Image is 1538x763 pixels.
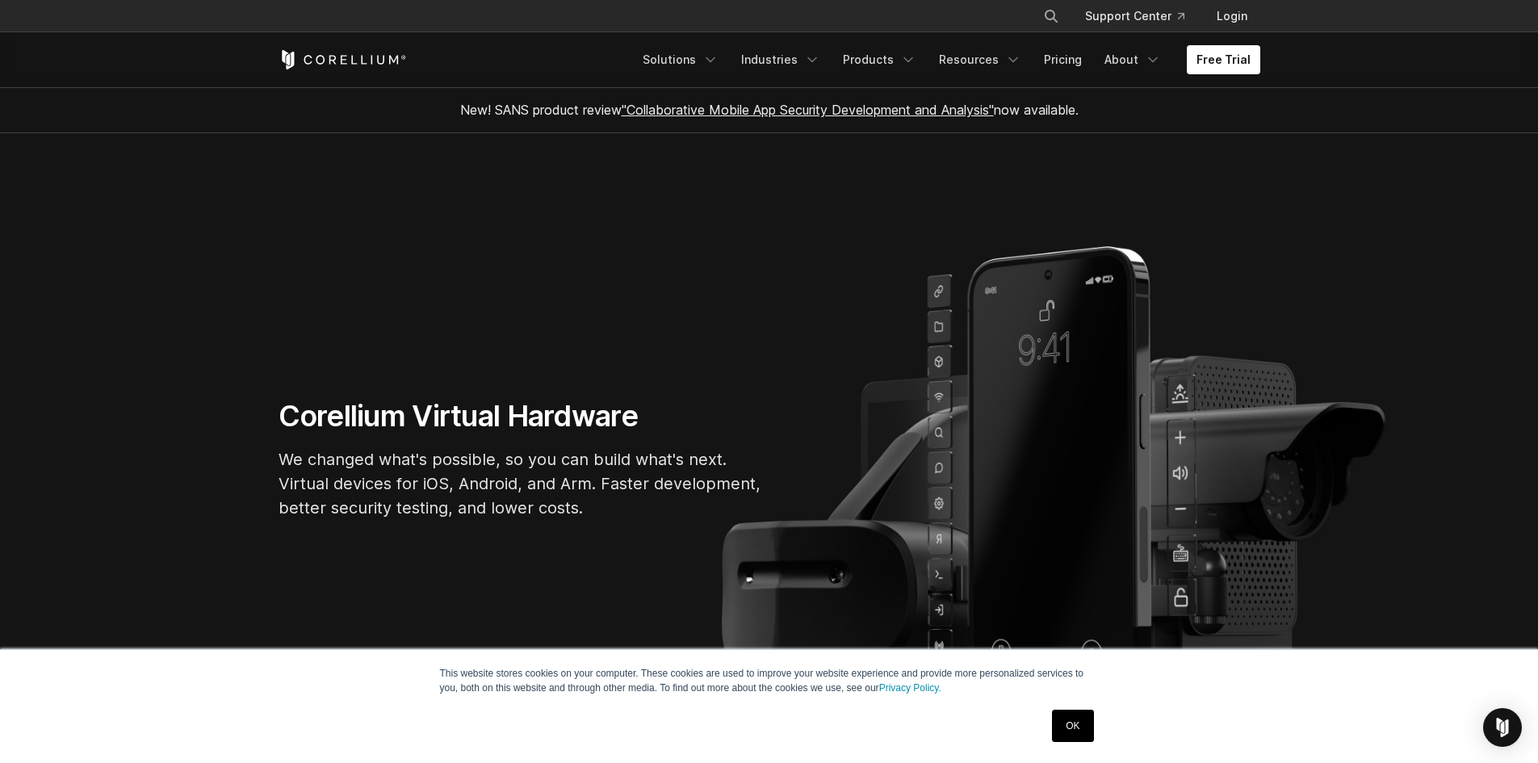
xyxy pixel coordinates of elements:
[622,102,994,118] a: "Collaborative Mobile App Security Development and Analysis"
[279,50,407,69] a: Corellium Home
[1095,45,1171,74] a: About
[1204,2,1260,31] a: Login
[1072,2,1197,31] a: Support Center
[1052,710,1093,742] a: OK
[440,666,1099,695] p: This website stores cookies on your computer. These cookies are used to improve your website expe...
[460,102,1079,118] span: New! SANS product review now available.
[731,45,830,74] a: Industries
[929,45,1031,74] a: Resources
[1037,2,1066,31] button: Search
[879,682,941,694] a: Privacy Policy.
[1187,45,1260,74] a: Free Trial
[833,45,926,74] a: Products
[1483,708,1522,747] div: Open Intercom Messenger
[1034,45,1092,74] a: Pricing
[1024,2,1260,31] div: Navigation Menu
[633,45,728,74] a: Solutions
[279,398,763,434] h1: Corellium Virtual Hardware
[279,447,763,520] p: We changed what's possible, so you can build what's next. Virtual devices for iOS, Android, and A...
[633,45,1260,74] div: Navigation Menu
